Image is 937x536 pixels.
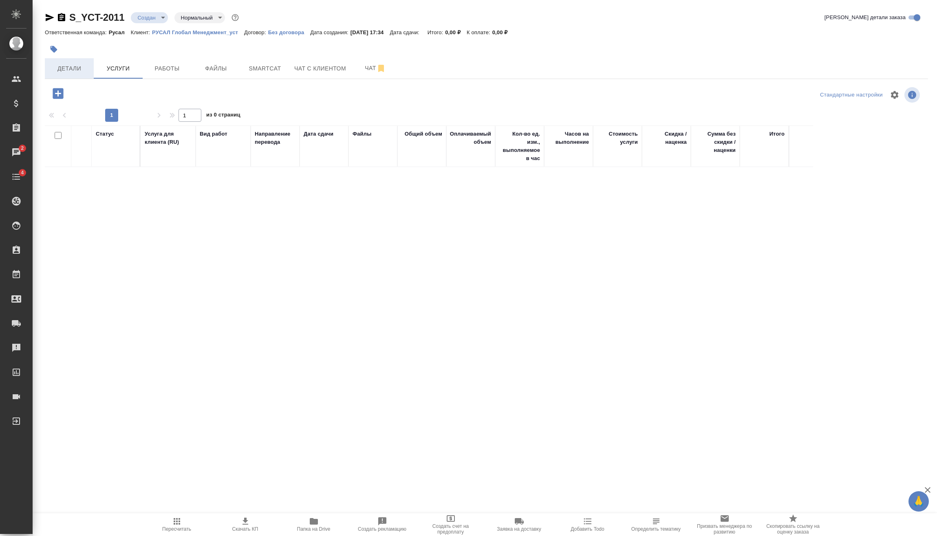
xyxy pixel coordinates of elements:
[297,526,331,532] span: Папка на Drive
[571,526,604,532] span: Добавить Todo
[16,169,29,177] span: 4
[47,85,69,102] button: Добавить услугу
[45,13,55,22] button: Скопировать ссылку для ЯМессенджера
[597,130,638,146] div: Стоимость услуги
[148,64,187,74] span: Работы
[908,491,929,512] button: 🙏
[280,513,348,536] button: Папка на Drive
[351,29,390,35] p: [DATE] 17:34
[96,130,114,138] div: Статус
[255,130,295,146] div: Направление перевода
[131,12,168,23] div: Создан
[200,130,227,138] div: Вид работ
[232,526,258,532] span: Скачать КП
[769,130,785,138] div: Итого
[376,64,386,73] svg: Отписаться
[356,63,395,73] span: Чат
[304,130,333,138] div: Дата сдачи
[179,14,215,21] button: Нормальный
[2,142,31,163] a: 2
[690,513,759,536] button: Призвать менеджера по развитию
[904,87,922,103] span: Посмотреть информацию
[310,29,350,35] p: Дата создания:
[131,29,152,35] p: Клиент:
[646,130,687,146] div: Скидка / наценка
[50,64,89,74] span: Детали
[45,40,63,58] button: Добавить тэг
[759,513,827,536] button: Скопировать ссылку на оценку заказа
[622,513,690,536] button: Определить тематику
[2,167,31,187] a: 4
[405,130,442,138] div: Общий объем
[99,64,138,74] span: Услуги
[467,29,492,35] p: К оплате:
[912,493,926,510] span: 🙏
[417,513,485,536] button: Создать счет на предоплату
[109,29,131,35] p: Русал
[764,523,822,535] span: Скопировать ссылку на оценку заказа
[553,513,622,536] button: Добавить Todo
[196,64,236,74] span: Файлы
[695,523,754,535] span: Призвать менеджера по развитию
[450,130,491,146] div: Оплачиваемый объем
[174,12,225,23] div: Создан
[358,526,406,532] span: Создать рекламацию
[16,144,29,152] span: 2
[499,130,540,163] div: Кол-во ед. изм., выполняемое в час
[885,85,904,105] span: Настроить таблицу
[485,513,553,536] button: Заявка на доставку
[421,523,480,535] span: Создать счет на предоплату
[428,29,445,35] p: Итого:
[162,526,191,532] span: Пересчитать
[45,29,109,35] p: Ответственная команда:
[294,64,346,74] span: Чат с клиентом
[445,29,467,35] p: 0,00 ₽
[268,29,311,35] a: Без договора
[492,29,514,35] p: 0,00 ₽
[152,29,244,35] a: РУСАЛ Глобал Менеджмент_уст
[631,526,681,532] span: Определить тематику
[244,29,268,35] p: Договор:
[135,14,158,21] button: Создан
[230,12,240,23] button: Доп статусы указывают на важность/срочность заказа
[825,13,906,22] span: [PERSON_NAME] детали заказа
[390,29,421,35] p: Дата сдачи:
[818,89,885,101] div: split button
[211,513,280,536] button: Скачать КП
[206,110,240,122] span: из 0 страниц
[143,513,211,536] button: Пересчитать
[348,513,417,536] button: Создать рекламацию
[245,64,284,74] span: Smartcat
[695,130,736,154] div: Сумма без скидки / наценки
[145,130,192,146] div: Услуга для клиента (RU)
[353,130,371,138] div: Файлы
[497,526,541,532] span: Заявка на доставку
[57,13,66,22] button: Скопировать ссылку
[548,130,589,146] div: Часов на выполнение
[69,12,124,23] a: S_YCT-2011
